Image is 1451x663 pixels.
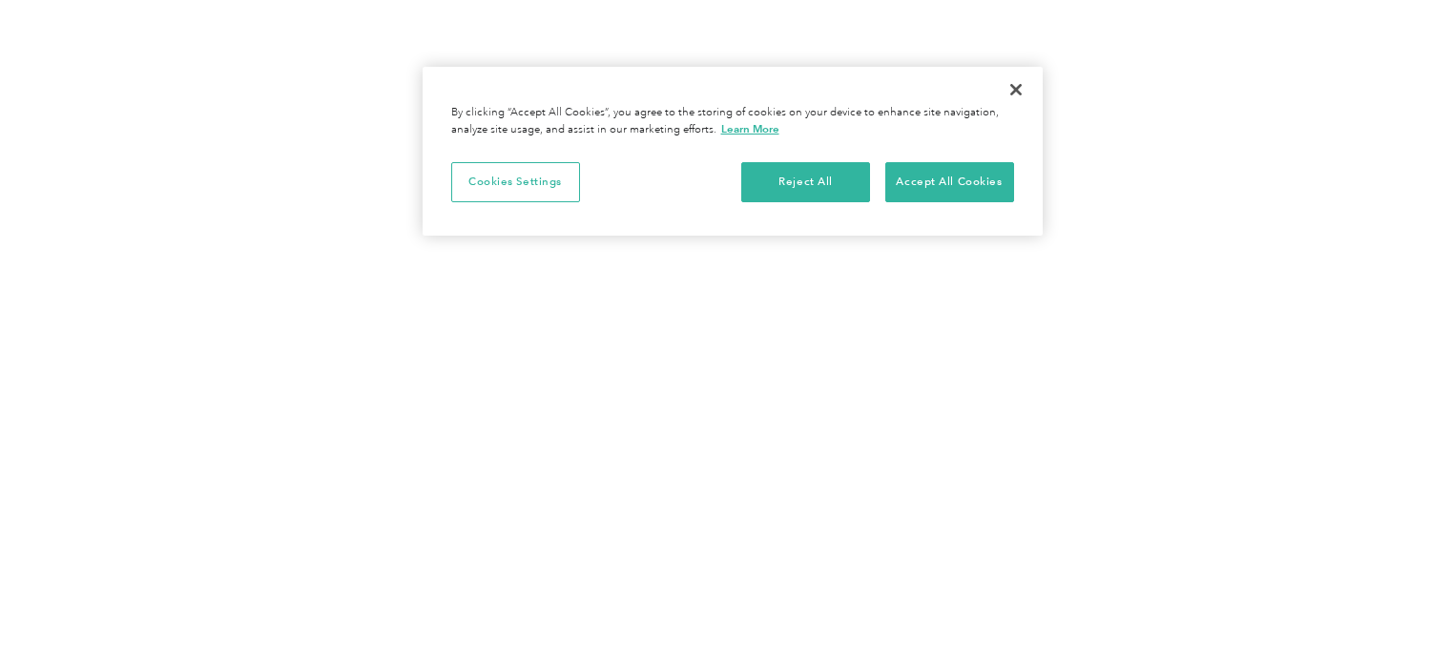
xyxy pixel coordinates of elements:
[451,162,580,202] button: Cookies Settings
[995,69,1037,111] button: Close
[885,162,1014,202] button: Accept All Cookies
[451,105,1014,138] div: By clicking “Accept All Cookies”, you agree to the storing of cookies on your device to enhance s...
[423,67,1043,236] div: Privacy
[423,67,1043,236] div: Cookie banner
[721,122,779,135] a: More information about your privacy, opens in a new tab
[741,162,870,202] button: Reject All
